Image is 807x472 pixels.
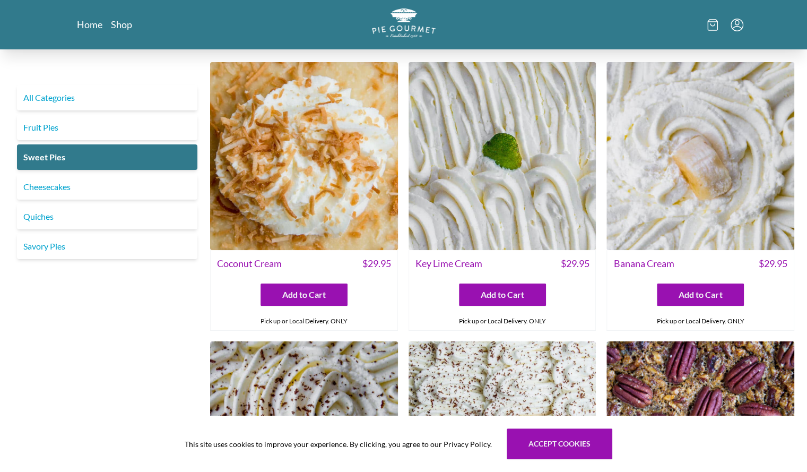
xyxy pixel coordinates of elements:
[507,428,612,459] button: Accept cookies
[607,312,794,330] div: Pick up or Local Delivery. ONLY
[217,256,282,271] span: Coconut Cream
[409,312,596,330] div: Pick up or Local Delivery. ONLY
[415,256,482,271] span: Key Lime Cream
[17,85,197,110] a: All Categories
[372,8,436,41] a: Logo
[17,115,197,140] a: Fruit Pies
[17,204,197,229] a: Quiches
[759,256,787,271] span: $ 29.95
[185,439,492,450] span: This site uses cookies to improve your experience. By clicking, you agree to our Privacy Policy.
[17,174,197,200] a: Cheesecakes
[560,256,589,271] span: $ 29.95
[481,288,524,301] span: Add to Cart
[731,19,743,31] button: Menu
[613,256,674,271] span: Banana Cream
[606,62,794,250] img: Banana Cream
[261,284,348,306] button: Add to Cart
[362,256,391,271] span: $ 29.95
[657,284,744,306] button: Add to Cart
[210,62,398,250] img: Coconut Cream
[372,8,436,38] img: logo
[77,18,102,31] a: Home
[211,312,397,330] div: Pick up or Local Delivery. ONLY
[409,62,596,250] img: Key Lime Cream
[459,284,546,306] button: Add to Cart
[17,144,197,170] a: Sweet Pies
[17,234,197,259] a: Savory Pies
[282,288,326,301] span: Add to Cart
[679,288,722,301] span: Add to Cart
[111,18,132,31] a: Shop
